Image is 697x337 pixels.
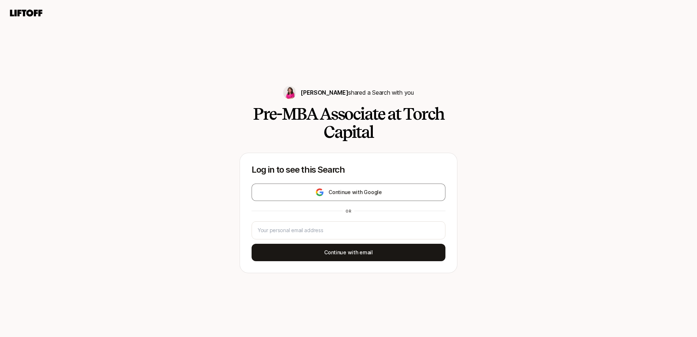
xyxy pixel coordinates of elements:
[315,188,324,197] img: google-logo
[343,208,354,214] div: or
[252,165,445,175] p: Log in to see this Search
[301,89,348,96] span: [PERSON_NAME]
[252,244,445,261] button: Continue with email
[252,184,445,201] button: Continue with Google
[301,88,413,97] p: shared a Search with you
[240,105,457,141] h2: Pre-MBA Associate at Torch Capital
[258,226,439,235] input: Your personal email address
[283,86,296,99] img: 9e09e871_5697_442b_ae6e_b16e3f6458f8.jpg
